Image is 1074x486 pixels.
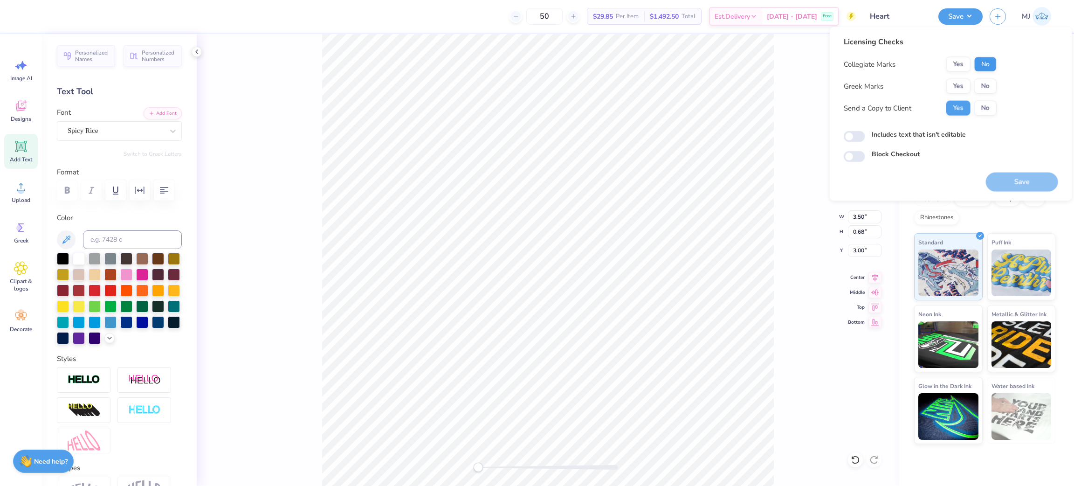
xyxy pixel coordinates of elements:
[34,457,68,466] strong: Need help?
[991,393,1052,440] img: Water based Ink
[57,45,115,67] button: Personalized Names
[715,12,750,21] span: Est. Delivery
[593,12,613,21] span: $29.85
[10,156,32,163] span: Add Text
[844,81,883,91] div: Greek Marks
[128,374,161,386] img: Shadow
[918,309,941,319] span: Neon Ink
[974,79,997,94] button: No
[991,381,1034,391] span: Water based Ink
[914,211,959,225] div: Rhinestones
[124,150,182,158] button: Switch to Greek Letters
[57,167,182,178] label: Format
[823,13,832,20] span: Free
[144,107,182,119] button: Add Font
[991,309,1046,319] span: Metallic & Glitter Ink
[872,149,920,159] label: Block Checkout
[474,463,483,472] div: Accessibility label
[848,304,865,311] span: Top
[938,8,983,25] button: Save
[918,321,978,368] img: Neon Ink
[918,250,978,296] img: Standard
[844,36,997,48] div: Licensing Checks
[12,196,30,204] span: Upload
[918,237,943,247] span: Standard
[918,381,971,391] span: Glow in the Dark Ink
[83,230,182,249] input: e.g. 7428 c
[526,8,563,25] input: – –
[68,403,100,418] img: 3D Illusion
[57,213,182,223] label: Color
[844,59,895,69] div: Collegiate Marks
[991,237,1011,247] span: Puff Ink
[844,103,911,113] div: Send a Copy to Client
[991,321,1052,368] img: Metallic & Glitter Ink
[14,237,28,244] span: Greek
[1022,11,1030,22] span: MJ
[946,79,971,94] button: Yes
[75,49,110,62] span: Personalized Names
[974,57,997,72] button: No
[946,57,971,72] button: Yes
[68,430,100,451] img: Free Distort
[124,45,182,67] button: Personalized Numbers
[918,393,978,440] img: Glow in the Dark Ink
[767,12,817,21] span: [DATE] - [DATE]
[68,375,100,385] img: Stroke
[6,278,36,292] span: Clipart & logos
[848,289,865,296] span: Middle
[991,250,1052,296] img: Puff Ink
[946,101,971,116] button: Yes
[974,101,997,116] button: No
[848,274,865,281] span: Center
[616,12,639,21] span: Per Item
[863,7,931,26] input: Untitled Design
[1018,7,1055,26] a: MJ
[650,12,679,21] span: $1,492.50
[128,405,161,416] img: Negative Space
[142,49,176,62] span: Personalized Numbers
[11,115,31,123] span: Designs
[1033,7,1051,26] img: Mark Joshua Mullasgo
[872,130,966,139] label: Includes text that isn't editable
[57,354,76,364] label: Styles
[57,85,182,98] div: Text Tool
[10,326,32,333] span: Decorate
[10,75,32,82] span: Image AI
[848,319,865,326] span: Bottom
[57,107,71,118] label: Font
[682,12,695,21] span: Total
